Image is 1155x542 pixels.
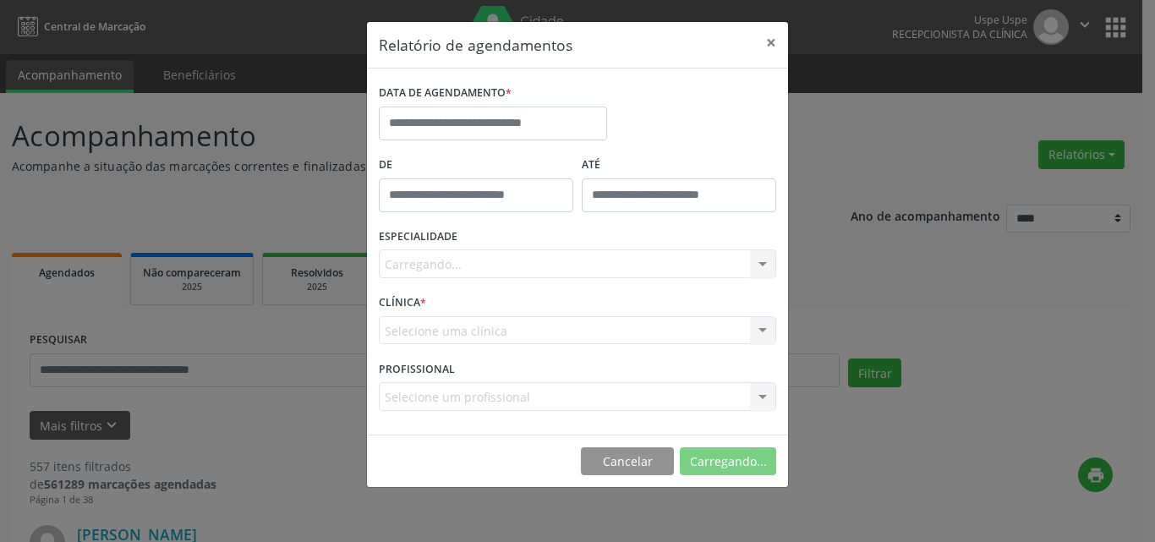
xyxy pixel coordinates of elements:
label: ATÉ [582,152,776,178]
button: Carregando... [680,447,776,476]
button: Cancelar [581,447,674,476]
label: PROFISSIONAL [379,356,455,382]
label: ESPECIALIDADE [379,224,457,250]
label: DATA DE AGENDAMENTO [379,80,512,107]
h5: Relatório de agendamentos [379,34,572,56]
label: De [379,152,573,178]
button: Close [754,22,788,63]
label: CLÍNICA [379,290,426,316]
